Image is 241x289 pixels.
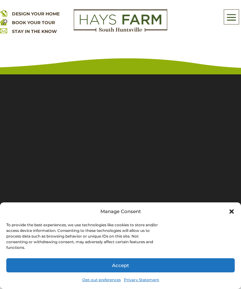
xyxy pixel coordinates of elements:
[12,29,57,34] a: STAY IN THE KNOW
[12,20,55,25] a: BOOK YOUR TOUR
[74,28,167,33] a: hays farm homes huntsville development
[82,276,121,284] a: Opt-out preferences
[6,222,158,250] div: To provide the best experiences, we use technologies like cookies to store and/or access device i...
[100,207,141,216] div: Manage Consent
[228,208,235,215] div: Close dialog
[6,258,235,272] button: Accept
[124,276,159,284] a: Privacy Statement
